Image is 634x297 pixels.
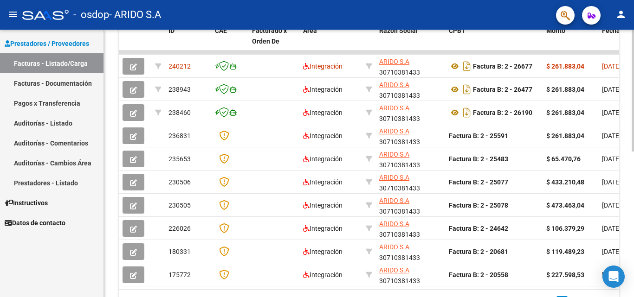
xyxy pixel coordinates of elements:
[379,242,441,261] div: 30710381433
[473,86,532,93] strong: Factura B: 2 - 26477
[379,103,441,122] div: 30710381433
[379,219,441,238] div: 30710381433
[602,86,621,93] span: [DATE]
[303,178,343,186] span: Integración
[546,202,584,209] strong: $ 473.463,04
[379,265,441,284] div: 30710381433
[168,202,191,209] span: 230505
[449,202,508,209] strong: Factura B: 2 - 25078
[379,127,409,135] span: ARIDO S.A
[546,86,584,93] strong: $ 261.883,04
[379,104,409,112] span: ARIDO S.A
[602,155,621,163] span: [DATE]
[379,149,441,169] div: 30710381433
[602,248,621,255] span: [DATE]
[168,132,191,139] span: 236831
[546,27,565,34] span: Monto
[602,132,621,139] span: [DATE]
[168,271,191,278] span: 175772
[615,9,627,20] mat-icon: person
[602,225,621,232] span: [DATE]
[379,220,409,227] span: ARIDO S.A
[168,27,175,34] span: ID
[602,265,625,288] div: Open Intercom Messenger
[546,155,581,163] strong: $ 65.470,76
[215,27,227,34] span: CAE
[449,271,508,278] strong: Factura B: 2 - 20558
[602,178,621,186] span: [DATE]
[73,5,109,25] span: - osdop
[449,132,508,139] strong: Factura B: 2 - 25591
[299,21,362,62] datatable-header-cell: Area
[303,271,343,278] span: Integración
[303,202,343,209] span: Integración
[379,58,409,65] span: ARIDO S.A
[379,266,409,274] span: ARIDO S.A
[303,86,343,93] span: Integración
[461,82,473,97] i: Descargar documento
[379,196,441,215] div: 30710381433
[473,109,532,116] strong: Factura B: 2 - 26190
[379,27,418,34] span: Razón Social
[379,81,409,88] span: ARIDO S.A
[379,243,409,251] span: ARIDO S.A
[5,198,48,208] span: Instructivos
[168,109,191,116] span: 238460
[379,174,409,181] span: ARIDO S.A
[546,225,584,232] strong: $ 106.379,29
[461,59,473,74] i: Descargar documento
[546,132,584,139] strong: $ 261.883,04
[211,21,248,62] datatable-header-cell: CAE
[449,178,508,186] strong: Factura B: 2 - 25077
[303,27,317,34] span: Area
[449,27,466,34] span: CPBT
[449,155,508,163] strong: Factura B: 2 - 25483
[7,9,19,20] mat-icon: menu
[473,63,532,70] strong: Factura B: 2 - 26677
[445,21,543,62] datatable-header-cell: CPBT
[379,80,441,99] div: 30710381433
[546,63,584,70] strong: $ 261.883,04
[303,109,343,116] span: Integración
[543,21,598,62] datatable-header-cell: Monto
[546,271,584,278] strong: $ 227.598,53
[449,225,508,232] strong: Factura B: 2 - 24642
[602,63,621,70] span: [DATE]
[168,86,191,93] span: 238943
[248,21,299,62] datatable-header-cell: Facturado x Orden De
[109,5,161,25] span: - ARIDO S.A
[375,21,445,62] datatable-header-cell: Razón Social
[602,271,621,278] span: [DATE]
[461,105,473,120] i: Descargar documento
[379,197,409,204] span: ARIDO S.A
[303,63,343,70] span: Integración
[252,27,287,45] span: Facturado x Orden De
[379,57,441,76] div: 30710381433
[449,248,508,255] strong: Factura B: 2 - 20681
[303,248,343,255] span: Integración
[379,151,409,158] span: ARIDO S.A
[168,178,191,186] span: 230506
[165,21,211,62] datatable-header-cell: ID
[602,109,621,116] span: [DATE]
[303,225,343,232] span: Integración
[546,178,584,186] strong: $ 433.210,48
[602,202,621,209] span: [DATE]
[5,38,89,49] span: Prestadores / Proveedores
[303,132,343,139] span: Integración
[379,172,441,192] div: 30710381433
[379,126,441,145] div: 30710381433
[303,155,343,163] span: Integración
[168,225,191,232] span: 226026
[168,155,191,163] span: 235653
[5,218,65,228] span: Datos de contacto
[546,109,584,116] strong: $ 261.883,04
[168,63,191,70] span: 240212
[546,248,584,255] strong: $ 119.489,23
[168,248,191,255] span: 180331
